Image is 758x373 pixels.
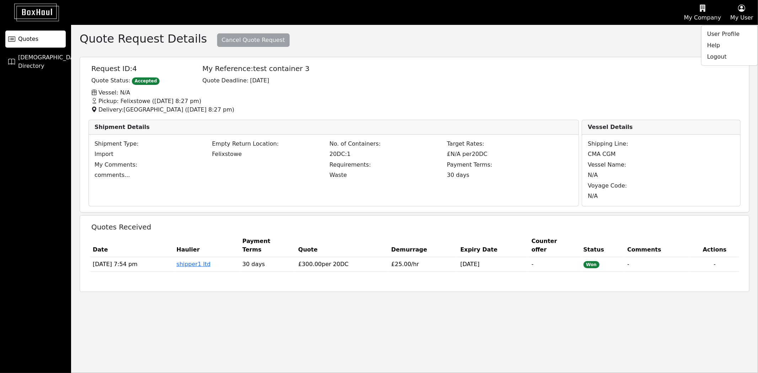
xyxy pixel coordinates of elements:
th: Status [581,234,625,257]
a: User Profile [701,28,758,40]
h6: Quote Status: [91,77,130,84]
a: Logout [701,51,758,63]
th: Actions [690,234,739,257]
th: Haulier [174,234,240,257]
div: 30 days [443,171,569,179]
div: Vessel Details [582,120,740,135]
p: Pickup: Felixstowe ( [DATE] 8:27 pm ) [87,97,753,106]
a: Help [701,40,758,51]
h5: Quotes Received [91,223,188,231]
h6: Quote Deadline: [202,77,248,84]
h6: Target Rates: [443,140,569,147]
a: [DEMOGRAPHIC_DATA] Directory [5,53,66,70]
div: comments... [90,171,334,179]
span: Quotes [18,35,38,43]
div: Shipment Details [89,120,579,135]
th: Payment Terms [240,234,295,257]
h6: Shipping Line: [584,140,722,147]
h6: My Comments: [90,161,334,168]
h6: Vessel Name: [584,161,722,168]
p: Vessel: N/A [87,88,753,97]
div: £ N/A per 20DC [447,150,565,158]
div: Felixstowe [208,150,334,158]
div: 20DC : 1 [329,150,447,158]
td: 30 days [240,257,295,272]
th: Demurrage [388,234,457,257]
td: [DATE] [457,257,528,272]
th: Comments [624,234,690,257]
th: Quote [295,234,388,257]
h2: Quote Request Details [80,32,207,45]
div: N/A [584,192,722,200]
div: Waste [329,171,447,179]
div: Import [90,150,216,158]
th: Expiry Date [457,234,528,257]
h6: Shipment Type: [90,140,216,147]
div: CMA CGM [584,150,722,158]
div: - [714,260,716,269]
h6: Empty Return Location: [208,140,334,147]
h5: My Reference: test container 3 [202,64,310,73]
a: Quotes [5,31,66,48]
td: - [529,257,581,272]
h6: Voyage Code: [584,182,722,189]
td: - [624,257,690,272]
h6: Payment Terms: [443,161,569,168]
div: £ 300.00 per 20DC [298,260,386,269]
img: BoxHaul [4,4,59,21]
button: My User [726,0,758,25]
div: N/A [584,171,722,179]
th: Date [90,234,174,257]
th: Counter offer [529,234,581,257]
td: £25.00/hr [388,257,457,272]
h5: Request ID: 4 [91,64,188,73]
span: Won [584,261,600,268]
span: Accepted [132,77,160,85]
td: [DATE] 7:54 pm [90,257,174,272]
h6: Requirements: [325,161,451,168]
h6: [DATE] [250,77,269,87]
a: shipper1 ltd [177,261,211,267]
p: Delivery: [GEOGRAPHIC_DATA] ( [DATE] 8:27 pm ) [87,106,753,114]
button: My Company [679,0,726,25]
span: [DEMOGRAPHIC_DATA] Directory [18,53,83,70]
h6: No. of Containers: [325,140,451,147]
